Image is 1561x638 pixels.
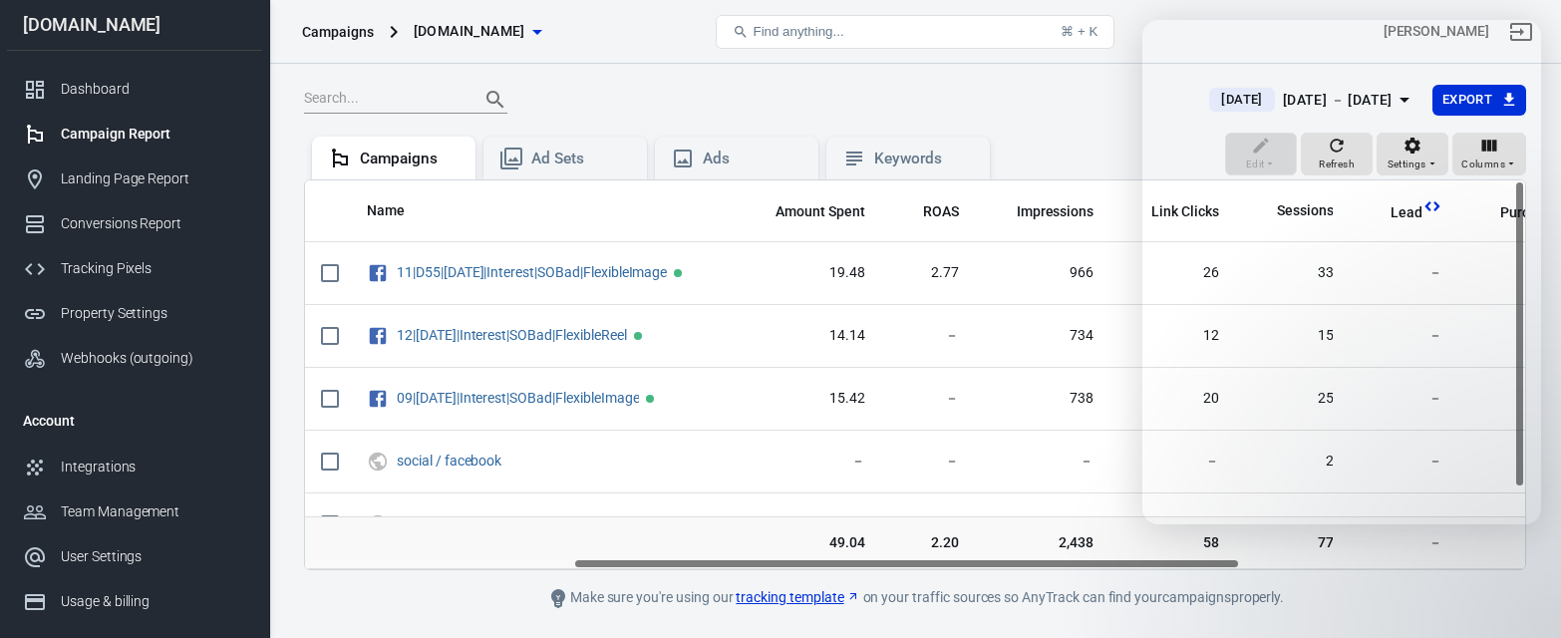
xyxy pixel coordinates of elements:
div: Campaign Report [61,124,246,145]
span: 26 [1125,263,1219,283]
a: Team Management [7,489,262,534]
span: The number of times your ads were on screen. [991,199,1094,223]
div: Campaigns [360,149,460,169]
span: － [897,326,959,346]
div: Landing Page Report [61,168,246,189]
span: Active [634,332,642,340]
span: The total return on ad spend [897,199,959,223]
span: The estimated total amount of money you've spent on your campaign, ad set or ad during its schedule. [776,199,865,223]
span: 2.20 [897,532,959,552]
span: Name [367,201,431,221]
span: 12|Sep25|Interest|SOBad|FlexibleReel [397,328,630,342]
button: [DOMAIN_NAME] [406,13,549,50]
div: User Settings [61,546,246,567]
span: ROAS [923,202,959,222]
a: Dashboard [7,67,262,112]
svg: UTM & Web Traffic [367,450,389,474]
div: Tracking Pixels [61,258,246,279]
span: － [897,452,959,472]
div: Make sure you're using our on your traffic sources so AnyTrack can find your campaigns properly. [467,586,1364,610]
a: Tracking Pixels [7,246,262,291]
svg: Facebook Ads [367,324,389,348]
svg: Facebook Ads [367,261,389,285]
span: － [1125,514,1219,534]
span: Name [367,201,405,221]
a: social / facebook [397,453,501,469]
a: Webhooks (outgoing) [7,336,262,381]
span: 966 [991,263,1094,283]
span: The number of clicks on links within the ad that led to advertiser-specified destinations [1125,199,1219,223]
span: 19.48 [750,263,865,283]
span: Active [674,269,682,277]
a: User Settings [7,534,262,579]
iframe: Intercom live chat [1142,20,1541,524]
span: The number of times your ads were on screen. [1017,199,1094,223]
svg: Facebook Ads [367,387,389,411]
span: 09|Sep17|Interest|SOBad|FlexibleImage [397,391,642,405]
span: 20 [1125,389,1219,409]
span: social / facebook [397,454,504,468]
iframe: Intercom live chat [1493,540,1541,588]
li: Account [7,397,262,445]
span: － [1125,452,1219,472]
input: Search... [304,87,464,113]
div: [DOMAIN_NAME] [7,16,262,34]
span: 15.42 [750,389,865,409]
span: Active [646,395,654,403]
div: Campaigns [302,22,374,42]
span: The estimated total amount of money you've spent on your campaign, ad set or ad during its schedule. [750,199,865,223]
span: 14.14 [750,326,865,346]
div: Property Settings [61,303,246,324]
div: ⌘ + K [1061,24,1097,39]
a: 12|[DATE]|Interest|SOBad|FlexibleReel [397,327,627,343]
span: 738 [991,389,1094,409]
span: － [750,452,865,472]
div: scrollable content [305,180,1525,569]
button: Find anything...⌘ + K [716,15,1114,49]
span: 2.77 [897,263,959,283]
span: 58 [1125,532,1219,552]
span: － [991,514,1094,534]
div: Webhooks (outgoing) [61,348,246,369]
div: Integrations [61,457,246,478]
div: Dashboard [61,79,246,100]
span: Amount Spent [776,202,865,222]
span: 2,438 [991,532,1094,552]
span: Find anything... [753,24,843,39]
a: Conversions Report [7,201,262,246]
div: Conversions Report [61,213,246,234]
a: Property Settings [7,291,262,336]
span: － [991,452,1094,472]
span: 11|D55|Sep17|Interest|SOBad|FlexibleImage [397,265,670,279]
svg: UTM & Web Traffic [367,512,389,536]
div: Team Management [61,501,246,522]
span: The total return on ad spend [923,199,959,223]
a: Sign out [1497,8,1545,56]
span: － [1365,532,1442,552]
span: 49.04 [750,532,865,552]
span: Impressions [1017,202,1094,222]
span: 77 [1251,532,1334,552]
a: Usage & billing [7,579,262,624]
a: Campaign Report [7,112,262,157]
span: － [750,514,865,534]
div: Usage & billing [61,591,246,612]
div: Keywords [874,149,974,169]
span: 734 [991,326,1094,346]
span: samcart.com [414,19,525,44]
button: Search [471,76,519,124]
a: tracking template [736,587,859,608]
span: － [897,514,959,534]
a: Landing Page Report [7,157,262,201]
div: Ad Sets [531,149,631,169]
a: Integrations [7,445,262,489]
a: 11|D55|[DATE]|Interest|SOBad|FlexibleImage [397,264,667,280]
a: 09|[DATE]|Interest|SOBad|FlexibleImage [397,390,639,406]
span: － [897,389,959,409]
div: Ads [703,149,802,169]
span: 12 [1125,326,1219,346]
